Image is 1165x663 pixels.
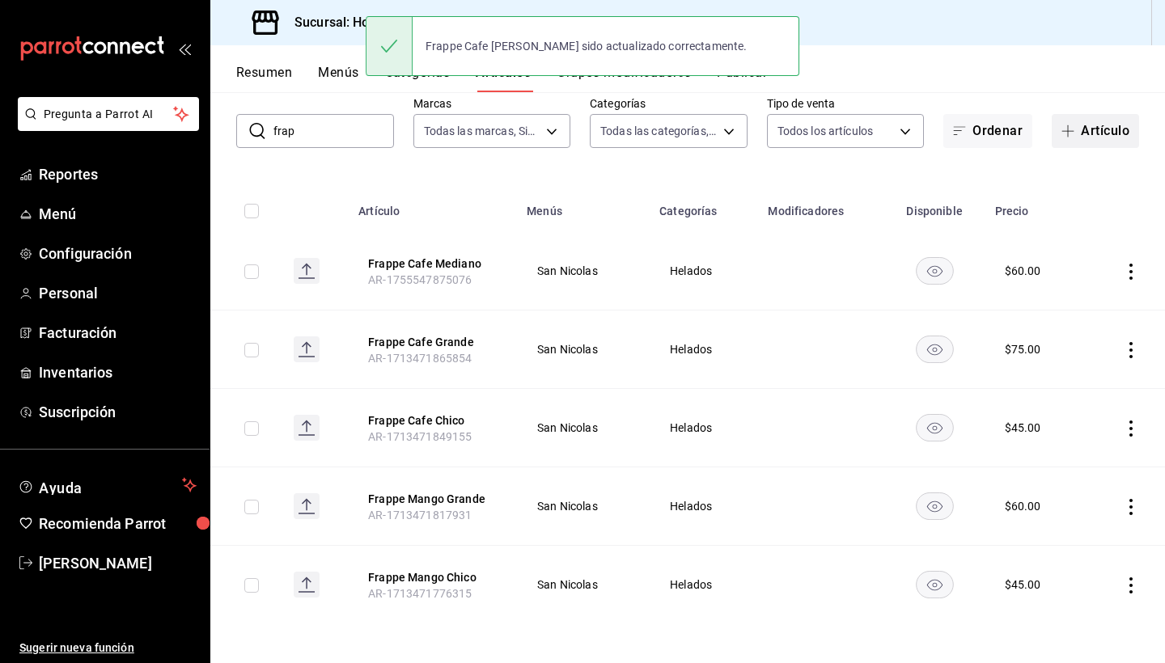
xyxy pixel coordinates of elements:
[916,336,954,363] button: availability-product
[537,422,629,433] span: San Nicolas
[39,361,197,383] span: Inventarios
[1123,264,1139,280] button: actions
[413,98,571,109] label: Marcas
[600,123,718,139] span: Todas las categorías, Sin categoría
[39,282,197,304] span: Personal
[537,265,629,277] span: San Nicolas
[1005,341,1041,357] div: $ 75.00
[368,273,472,286] span: AR-1755547875076
[777,123,874,139] span: Todos los artículos
[916,257,954,285] button: availability-product
[424,123,541,139] span: Todas las marcas, Sin marca
[39,322,197,344] span: Facturación
[368,412,498,429] button: edit-product-location
[1052,114,1139,148] button: Artículo
[368,587,472,600] span: AR-1713471776315
[916,492,954,520] button: availability-product
[368,491,498,507] button: edit-product-location
[44,106,174,123] span: Pregunta a Parrot AI
[670,500,738,512] span: Helados
[1123,342,1139,358] button: actions
[368,509,472,522] span: AR-1713471817931
[537,579,629,590] span: San Nicolas
[670,265,738,277] span: Helados
[178,42,191,55] button: open_drawer_menu
[916,414,954,441] button: availability-product
[916,571,954,598] button: availability-product
[758,180,883,232] th: Modificadores
[884,180,985,232] th: Disponible
[670,422,738,433] span: Helados
[236,65,292,92] button: Resumen
[537,500,629,512] span: San Nicolas
[39,243,197,264] span: Configuración
[537,344,629,355] span: San Nicolas
[368,255,498,272] button: edit-product-location
[236,65,1165,92] div: navigation tabs
[1005,576,1041,593] div: $ 45.00
[413,28,760,64] div: Frappe Cafe [PERSON_NAME] sido actualizado correctamente.
[517,180,650,232] th: Menús
[282,13,440,32] h3: Sucursal: Hornely (MTY)
[650,180,758,232] th: Categorías
[318,65,358,92] button: Menús
[273,115,394,147] input: Buscar artículo
[368,430,472,443] span: AR-1713471849155
[670,344,738,355] span: Helados
[11,117,199,134] a: Pregunta a Parrot AI
[943,114,1032,148] button: Ordenar
[39,203,197,225] span: Menú
[368,334,498,350] button: edit-product-location
[39,475,176,495] span: Ayuda
[1005,263,1041,279] div: $ 60.00
[19,640,197,657] span: Sugerir nueva función
[590,98,748,109] label: Categorías
[1005,498,1041,514] div: $ 60.00
[39,163,197,185] span: Reportes
[1123,499,1139,515] button: actions
[1005,420,1041,436] div: $ 45.00
[39,513,197,534] span: Recomienda Parrot
[1123,577,1139,593] button: actions
[767,98,925,109] label: Tipo de venta
[985,180,1084,232] th: Precio
[39,552,197,574] span: [PERSON_NAME]
[670,579,738,590] span: Helados
[368,352,472,365] span: AR-1713471865854
[368,569,498,585] button: edit-product-location
[1123,420,1139,437] button: actions
[349,180,517,232] th: Artículo
[18,97,199,131] button: Pregunta a Parrot AI
[39,401,197,423] span: Suscripción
